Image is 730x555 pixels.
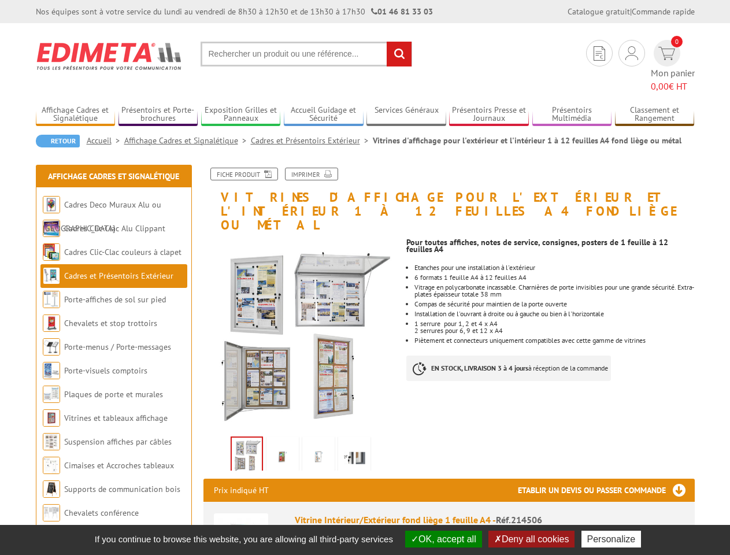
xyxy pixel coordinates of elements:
img: Vitrines et tableaux affichage [43,409,60,427]
img: Cimaises et Accroches tableaux [43,457,60,474]
p: à réception de la commande [406,356,611,381]
a: Chevalets conférence [64,508,139,518]
li: 1 serrure pour 1, 2 et 4 x A4 2 serrures pour 6, 9 et 12 x A4 [414,320,694,334]
img: 214510_214511_1.jpg [269,439,297,475]
img: Cadres Deco Muraux Alu ou Bois [43,196,60,213]
a: Cadres Clic-Clac couleurs à clapet [64,247,181,257]
img: Edimeta [36,35,183,77]
a: Présentoirs et Porte-brochures [118,105,198,124]
a: Plaques de porte et murales [64,389,163,399]
div: | [568,6,695,17]
a: Porte-menus / Porte-messages [64,342,171,352]
a: Porte-affiches de sol sur pied [64,294,166,305]
img: vitrines_d_affichage_214506_1.jpg [232,438,262,473]
a: Retour [36,135,80,147]
img: 214510_214511_2.jpg [305,439,332,475]
div: Nos équipes sont à votre service du lundi au vendredi de 8h30 à 12h30 et de 13h30 à 17h30 [36,6,433,17]
li: Piètement et connecteurs uniquement compatibles avec cette gamme de vitrines [414,337,694,344]
a: Présentoirs Multimédia [532,105,612,124]
a: Affichage Cadres et Signalétique [36,105,116,124]
a: Affichage Cadres et Signalétique [124,135,251,146]
a: Cadres et Présentoirs Extérieur [251,135,373,146]
span: Réf.214506 [496,514,542,526]
span: If you continue to browse this website, you are allowing all third-party services [89,534,399,544]
span: 0 [671,36,683,47]
a: Porte-visuels comptoirs [64,365,147,376]
img: devis rapide [658,47,675,60]
span: Mon panier [651,66,695,93]
p: Prix indiqué HT [214,479,269,502]
a: Accueil [87,135,124,146]
li: Vitrage en polycarbonate incassable. Charnières de porte invisibles pour une grande sécurité. Ext... [414,284,694,298]
img: Plaques de porte et murales [43,386,60,403]
p: Etanches pour une installation à l'extérieur [414,264,694,271]
img: vitrines_d_affichage_214506_1.jpg [203,238,398,432]
a: Catalogue gratuit [568,6,630,17]
img: Porte-menus / Porte-messages [43,338,60,356]
img: Suspension affiches par câbles [43,433,60,450]
li: Vitrines d'affichage pour l'extérieur et l'intérieur 1 à 12 feuilles A4 fond liège ou métal [373,135,681,146]
button: OK, accept all [405,531,482,547]
img: 214510_214511_3.jpg [340,439,368,475]
img: Cadres et Présentoirs Extérieur [43,267,60,284]
a: Accueil Guidage et Sécurité [284,105,364,124]
img: Supports de communication bois [43,480,60,498]
a: Commande rapide [632,6,695,17]
input: Rechercher un produit ou une référence... [201,42,412,66]
a: Cadres Deco Muraux Alu ou [GEOGRAPHIC_DATA] [43,199,161,234]
h3: Etablir un devis ou passer commande [518,479,695,502]
img: Porte-affiches de sol sur pied [43,291,60,308]
a: Services Généraux [366,105,446,124]
img: devis rapide [594,46,605,61]
a: Exposition Grilles et Panneaux [201,105,281,124]
span: 0,00 [651,80,669,92]
a: devis rapide 0 Mon panier 0,00€ HT [651,40,695,93]
li: Compas de sécurité pour maintien de la porte ouverte [414,301,694,308]
li: Installation de l'ouvrant à droite ou à gauche ou bien à l'horizontale [414,310,694,317]
h1: Vitrines d'affichage pour l'extérieur et l'intérieur 1 à 12 feuilles A4 fond liège ou métal [195,168,703,232]
a: Affichage Cadres et Signalétique [48,171,179,182]
strong: Pour toutes affiches, notes de service, consignes, posters de 1 feuille à 12 feuilles A4 [406,237,668,254]
img: Porte-visuels comptoirs [43,362,60,379]
a: Supports de communication bois [64,484,180,494]
a: Fiche produit [210,168,278,180]
a: Cadres Clic-Clac Alu Clippant [64,223,165,234]
a: Suspension affiches par câbles [64,436,172,447]
button: Personalize (modal window) [581,531,642,547]
img: Cadres Clic-Clac couleurs à clapet [43,243,60,261]
li: 6 formats 1 feuille A4 à 12 feuilles A4 [414,274,694,281]
span: € HT [651,80,695,93]
a: Classement et Rangement [615,105,695,124]
img: devis rapide [625,46,638,60]
img: Chevalets et stop trottoirs [43,314,60,332]
img: Chevalets conférence [43,504,60,521]
button: Deny all cookies [488,531,575,547]
a: Vitrines et tableaux affichage [64,413,168,423]
div: Vitrine Intérieur/Extérieur fond liège 1 feuille A4 - [295,513,684,527]
a: Présentoirs Presse et Journaux [449,105,529,124]
a: Chevalets et stop trottoirs [64,318,157,328]
strong: EN STOCK, LIVRAISON 3 à 4 jours [431,364,528,372]
a: Cimaises et Accroches tableaux [64,460,174,471]
strong: 01 46 81 33 03 [371,6,433,17]
a: Cadres et Présentoirs Extérieur [64,271,173,281]
input: rechercher [387,42,412,66]
a: Imprimer [285,168,338,180]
